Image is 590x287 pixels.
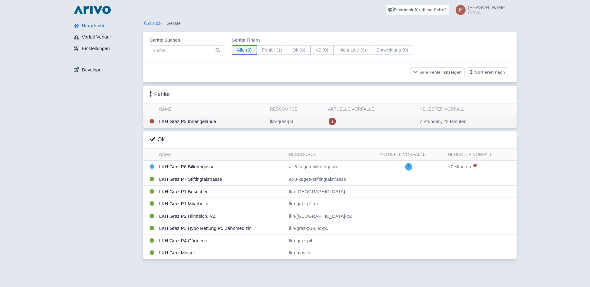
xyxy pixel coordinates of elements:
th: Neuester Vorfall [417,103,517,115]
td: at-8-kages-billrothgasse [286,161,377,173]
button: Sortieren nach [467,67,508,77]
label: Geräte suchen [150,37,224,43]
td: LKH Graz P1 Mitarbeiter [157,198,287,210]
span: Developer [82,66,103,74]
span: Nicht Live (0) [333,45,371,55]
a: Vorfall-Verlauf [69,31,143,43]
td: LKH Graz P1 Besucher [157,185,287,198]
th: Aktuelle Vorfälle [377,149,445,161]
span: Fehler (1) [257,45,287,55]
span: Alle (9) [232,45,257,55]
h3: Ok [150,136,165,143]
td: LKH Graz P4 Gärtnerei [157,235,287,247]
td: lkh-master [286,247,377,259]
h3: Fehler [150,91,170,98]
span: 7 Stunden, 22 Minuten [420,119,467,124]
a: Einstellungen [69,43,143,55]
td: lkh-graz-p1-m [286,198,377,210]
span: 1 [405,163,412,171]
a: Hauptseite [69,20,143,32]
button: Alle Fehler anzeigen [411,67,465,77]
span: Vorfall-Verlauf [82,34,111,41]
th: Name [157,103,267,115]
td: LKH Graz Master [157,247,287,259]
td: at-8-kages-stiftingtalstrasse [286,173,377,186]
th: Ressource [286,149,377,161]
img: logo [72,5,112,15]
span: 17 Minuten [448,164,471,169]
a: Developer [69,64,143,76]
span: V2 (0) [310,45,334,55]
td: lkh-[GEOGRAPHIC_DATA]-p2 [286,210,377,222]
th: Aktuelle Vorfälle [326,103,417,115]
span: Ok (8) [287,45,311,55]
th: Neuester Vorfall [445,149,517,161]
td: lkh-graz-p4 [286,235,377,247]
span: 1 [329,118,336,125]
td: lkh-[GEOGRAPHIC_DATA] [286,185,377,198]
a: [PERSON_NAME] GESIG [452,5,506,15]
small: GESIG [468,11,506,15]
th: Ressource [267,103,326,115]
th: Name [157,149,287,161]
td: LKH Graz P6 Billrothgasse [157,161,287,173]
td: lkh-graz-p3 [267,115,326,128]
input: Suche… [150,45,224,55]
span: Einstellungen [82,45,110,52]
td: LKH Graz P3 Innengelände [157,115,267,128]
span: Entwicklung (0) [371,45,414,55]
td: LKH Graz P2 Hilmteich, VZ [157,210,287,222]
a: Zurück [143,20,162,26]
div: Geräte [143,20,517,27]
td: LKH Graz P7 Stiftingtalstrasse [157,173,287,186]
span: [PERSON_NAME] [468,5,506,10]
span: Hauptseite [82,22,106,30]
td: lkh-graz-p3-und-p5 [286,222,377,235]
td: LKH Graz P3 Hypo Rettung P5 Zahnmedizin [157,222,287,235]
a: Feedback für diese Seite? [385,5,450,15]
label: Geräte filtern [232,37,414,43]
